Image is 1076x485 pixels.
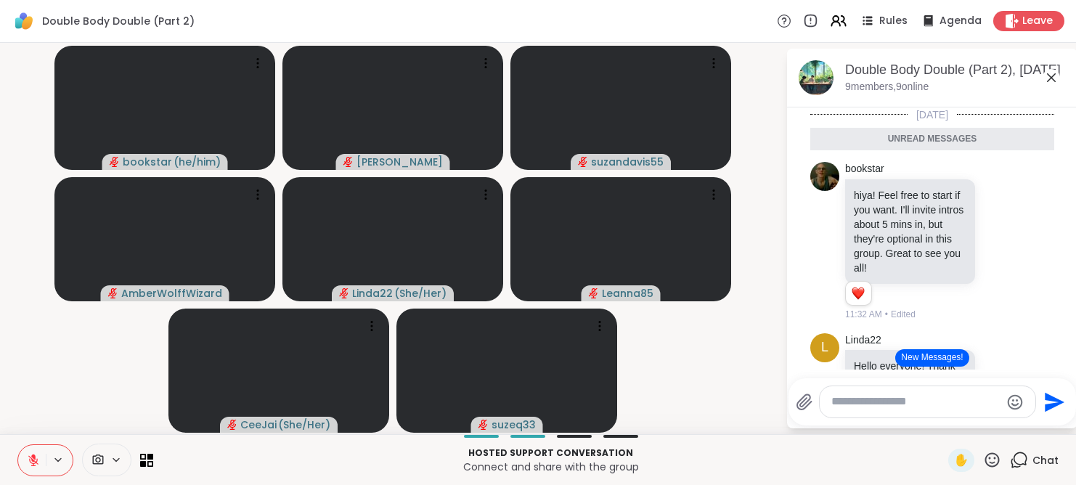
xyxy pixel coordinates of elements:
span: Rules [879,14,908,28]
button: Emoji picker [1006,394,1024,411]
span: L [821,338,828,357]
span: ( he/him ) [174,155,221,169]
span: audio-muted [227,420,237,430]
div: Double Body Double (Part 2), [DATE] [845,61,1066,79]
span: audio-muted [339,288,349,298]
span: ( She/Her ) [278,417,330,432]
img: ShareWell Logomark [12,9,36,33]
a: bookstar [845,162,884,176]
span: Agenda [940,14,982,28]
span: CeeJai [240,417,277,432]
div: Reaction list [846,282,871,305]
span: bookstar [123,155,172,169]
img: https://sharewell-space-live.sfo3.digitaloceanspaces.com/user-generated/535310fa-e9f2-4698-8a7d-4... [810,162,839,191]
span: Linda22 [352,286,393,301]
span: [DATE] [908,107,957,122]
span: audio-muted [108,288,118,298]
span: audio-muted [110,157,120,167]
p: Hello everyone! Thank you for hosting Bookstar! [854,359,966,388]
span: audio-muted [343,157,354,167]
span: Edited [891,308,916,321]
span: 11:32 AM [845,308,882,321]
span: audio-muted [578,157,588,167]
p: hiya! Feel free to start if you want. I'll invite intros about 5 mins in, but they're optional in... [854,188,966,275]
span: Chat [1032,453,1059,468]
span: ( She/Her ) [394,286,447,301]
span: audio-muted [589,288,599,298]
span: suzandavis55 [591,155,664,169]
span: • [885,308,888,321]
span: suzeq33 [492,417,536,432]
button: Reactions: love [850,288,865,299]
span: ✋ [954,452,969,469]
button: New Messages! [895,349,969,367]
button: Send [1036,386,1069,418]
p: Hosted support conversation [162,447,940,460]
span: Double Body Double (Part 2) [42,14,195,28]
span: AmberWolffWizard [121,286,222,301]
p: Connect and share with the group [162,460,940,474]
span: Leave [1022,14,1053,28]
span: [PERSON_NAME] [356,155,443,169]
div: Unread messages [810,128,1054,151]
span: audio-muted [478,420,489,430]
textarea: Type your message [831,394,1000,409]
p: 9 members, 9 online [845,80,929,94]
span: Leanna85 [602,286,653,301]
a: Linda22 [845,333,881,348]
img: Double Body Double (Part 2), Sep 15 [799,60,834,95]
